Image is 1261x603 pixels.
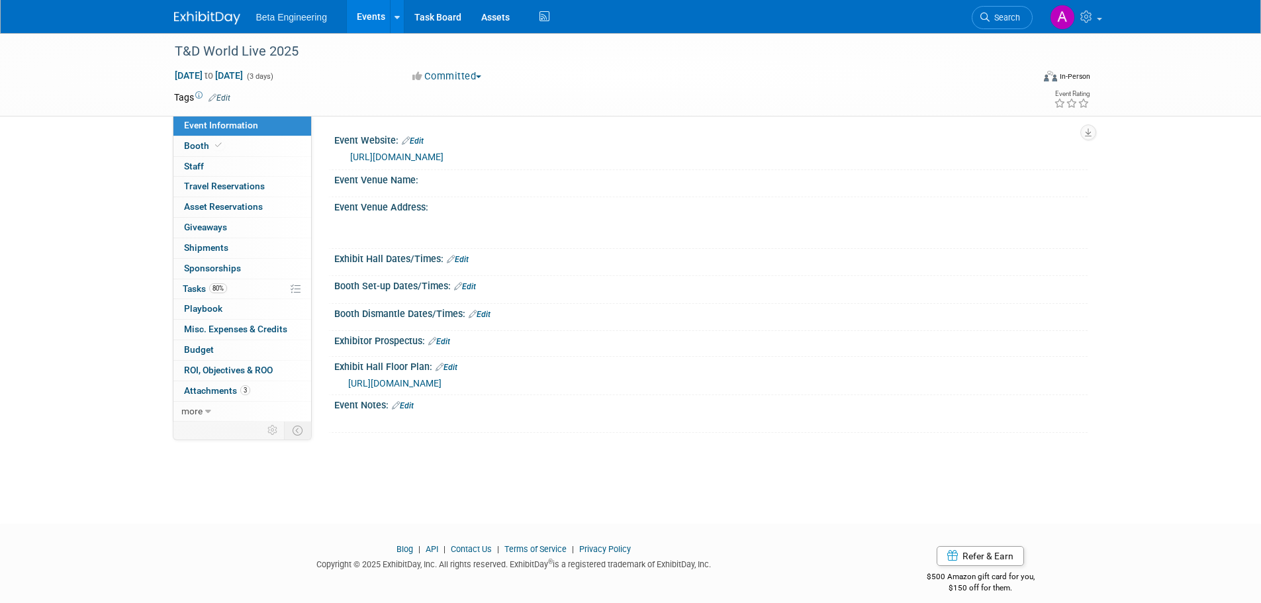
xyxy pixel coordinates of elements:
[184,181,265,191] span: Travel Reservations
[246,72,273,81] span: (3 days)
[1059,71,1090,81] div: In-Person
[436,363,457,372] a: Edit
[415,544,424,554] span: |
[447,255,469,264] a: Edit
[174,11,240,24] img: ExhibitDay
[334,331,1088,348] div: Exhibitor Prospectus:
[173,177,311,197] a: Travel Reservations
[451,544,492,554] a: Contact Us
[874,582,1088,594] div: $150 off for them.
[173,218,311,238] a: Giveaways
[256,12,327,23] span: Beta Engineering
[261,422,285,439] td: Personalize Event Tab Strip
[173,402,311,422] a: more
[426,544,438,554] a: API
[548,558,553,565] sup: ®
[348,378,442,389] a: [URL][DOMAIN_NAME]
[334,304,1088,321] div: Booth Dismantle Dates/Times:
[209,93,230,103] a: Edit
[173,116,311,136] a: Event Information
[173,238,311,258] a: Shipments
[173,340,311,360] a: Budget
[184,365,273,375] span: ROI, Objectives & ROO
[173,279,311,299] a: Tasks80%
[440,544,449,554] span: |
[937,546,1024,566] a: Refer & Earn
[183,283,227,294] span: Tasks
[972,6,1033,29] a: Search
[174,555,855,571] div: Copyright © 2025 ExhibitDay, Inc. All rights reserved. ExhibitDay is a registered trademark of Ex...
[392,401,414,410] a: Edit
[1050,5,1075,30] img: Anne Mertens
[402,136,424,146] a: Edit
[173,381,311,401] a: Attachments3
[184,344,214,355] span: Budget
[173,259,311,279] a: Sponsorships
[240,385,250,395] span: 3
[174,91,230,104] td: Tags
[173,361,311,381] a: ROI, Objectives & ROO
[215,142,222,149] i: Booth reservation complete
[184,303,222,314] span: Playbook
[334,197,1088,214] div: Event Venue Address:
[334,395,1088,412] div: Event Notes:
[184,140,224,151] span: Booth
[184,201,263,212] span: Asset Reservations
[397,544,413,554] a: Blog
[203,70,215,81] span: to
[334,130,1088,148] div: Event Website:
[874,563,1088,593] div: $500 Amazon gift card for you,
[579,544,631,554] a: Privacy Policy
[184,324,287,334] span: Misc. Expenses & Credits
[334,170,1088,187] div: Event Venue Name:
[334,276,1088,293] div: Booth Set-up Dates/Times:
[350,152,444,162] a: [URL][DOMAIN_NAME]
[184,242,228,253] span: Shipments
[1044,71,1057,81] img: Format-Inperson.png
[184,385,250,396] span: Attachments
[173,320,311,340] a: Misc. Expenses & Credits
[428,337,450,346] a: Edit
[408,70,487,83] button: Committed
[181,406,203,416] span: more
[569,544,577,554] span: |
[184,222,227,232] span: Giveaways
[469,310,490,319] a: Edit
[173,136,311,156] a: Booth
[284,422,311,439] td: Toggle Event Tabs
[174,70,244,81] span: [DATE] [DATE]
[504,544,567,554] a: Terms of Service
[173,299,311,319] a: Playbook
[1054,91,1090,97] div: Event Rating
[170,40,1013,64] div: T&D World Live 2025
[184,120,258,130] span: Event Information
[494,544,502,554] span: |
[173,197,311,217] a: Asset Reservations
[334,249,1088,266] div: Exhibit Hall Dates/Times:
[990,13,1020,23] span: Search
[184,263,241,273] span: Sponsorships
[454,282,476,291] a: Edit
[209,283,227,293] span: 80%
[955,69,1091,89] div: Event Format
[184,161,204,171] span: Staff
[334,357,1088,374] div: Exhibit Hall Floor Plan:
[173,157,311,177] a: Staff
